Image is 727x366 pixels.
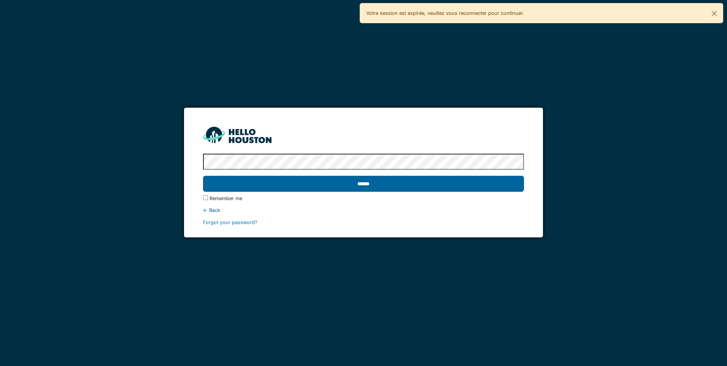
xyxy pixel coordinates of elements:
label: Remember me [210,195,242,202]
div: ← Back [203,207,524,214]
img: HH_line-BYnF2_Hg.png [203,127,271,143]
a: Forgot your password? [203,220,257,225]
button: Close [706,3,723,24]
div: Votre session est expirée, veuillez vous reconnecter pour continuer. [360,3,723,23]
